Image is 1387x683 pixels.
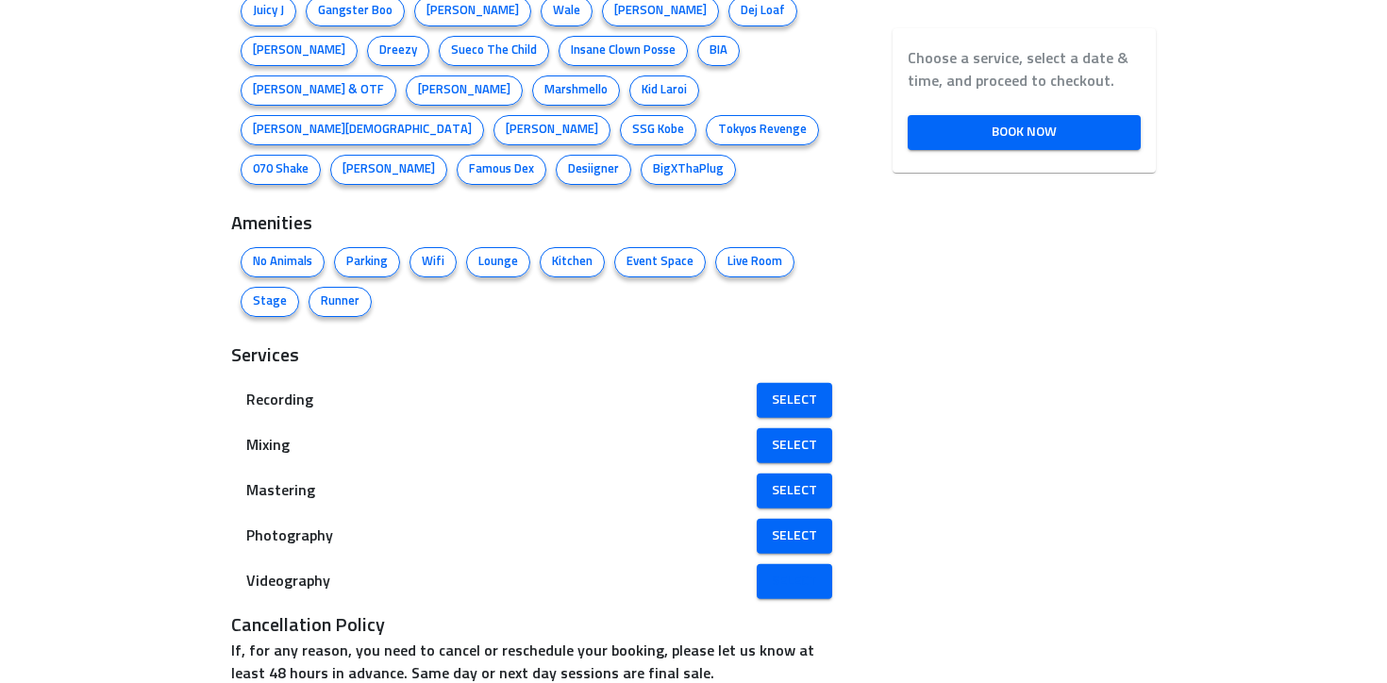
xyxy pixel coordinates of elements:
[716,253,794,272] span: Live Room
[757,519,832,554] a: Select
[242,81,395,100] span: [PERSON_NAME] & OTF
[246,434,802,457] span: Mixing
[231,209,847,238] h3: Amenities
[231,611,847,640] h3: Cancellation Policy
[772,570,817,593] span: Select
[557,160,630,179] span: Desiigner
[757,564,832,599] a: Select
[415,2,530,21] span: [PERSON_NAME]
[407,81,522,100] span: [PERSON_NAME]
[231,513,847,558] div: Photography
[242,2,295,21] span: Juicy J
[494,121,610,140] span: [PERSON_NAME]
[533,81,619,100] span: Marshmello
[242,292,298,311] span: Stage
[467,253,529,272] span: Lounge
[335,253,399,272] span: Parking
[368,42,428,60] span: Dreezy
[231,423,847,468] div: Mixing
[331,160,446,179] span: [PERSON_NAME]
[908,47,1141,92] label: Choose a service, select a date & time, and proceed to checkout.
[242,42,357,60] span: [PERSON_NAME]
[542,2,592,21] span: Wale
[231,468,847,513] div: Mastering
[757,474,832,508] a: Select
[242,121,483,140] span: [PERSON_NAME][DEMOGRAPHIC_DATA]
[246,525,802,547] span: Photography
[698,42,739,60] span: BIA
[621,121,695,140] span: SSG Kobe
[772,525,817,548] span: Select
[729,2,796,21] span: Dej Loaf
[772,389,817,412] span: Select
[246,479,802,502] span: Mastering
[440,42,548,60] span: Sueco The Child
[231,341,847,370] h3: Services
[615,253,705,272] span: Event Space
[541,253,604,272] span: Kitchen
[410,253,456,272] span: Wifi
[707,121,818,140] span: Tokyos Revenge
[757,383,832,418] a: Select
[560,42,687,60] span: Insane Clown Posse
[242,253,324,272] span: No Animals
[772,434,817,458] span: Select
[458,160,545,179] span: Famous Dex
[642,160,735,179] span: BigXThaPlug
[246,570,802,592] span: Videography
[923,121,1126,144] span: Book Now
[757,428,832,463] a: Select
[307,2,404,21] span: Gangster Boo
[908,115,1141,150] a: Book Now
[231,558,847,604] div: Videography
[242,160,320,179] span: 070 Shake
[309,292,371,311] span: Runner
[630,81,698,100] span: Kid Laroi
[603,2,718,21] span: [PERSON_NAME]
[231,377,847,423] div: Recording
[772,479,817,503] span: Select
[246,389,802,411] span: Recording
